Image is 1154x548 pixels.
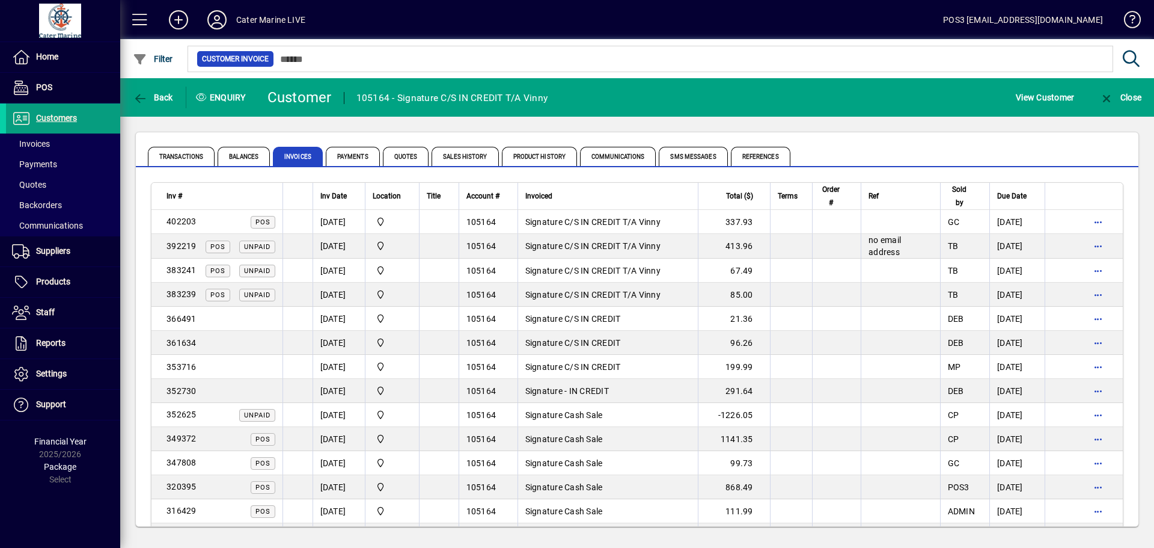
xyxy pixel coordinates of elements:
[166,362,197,372] span: 353716
[948,482,969,492] span: POS3
[948,410,959,420] span: CP
[698,499,770,523] td: 111.99
[989,283,1045,307] td: [DATE]
[6,267,120,297] a: Products
[6,73,120,103] a: POS
[948,434,959,444] span: CP
[166,189,182,203] span: Inv #
[525,482,603,492] span: Signature Cash Sale
[466,189,510,203] div: Account #
[373,312,412,325] span: Cater Marine
[148,147,215,166] span: Transactions
[1088,261,1108,280] button: More options
[373,264,412,277] span: Cater Marine
[948,386,964,396] span: DEB
[989,210,1045,234] td: [DATE]
[525,241,661,251] span: Signature C/S IN CREDIT T/A Vinny
[313,331,365,355] td: [DATE]
[313,427,365,451] td: [DATE]
[1088,429,1108,449] button: More options
[989,523,1045,547] td: [DATE]
[989,234,1045,259] td: [DATE]
[820,183,843,209] span: Order #
[166,314,197,324] span: 366491
[525,266,661,276] span: Signature C/S IN CREDIT T/A Vinny
[373,505,412,518] span: Cater Marine
[373,408,412,422] span: Cater Marine
[698,283,770,307] td: 85.00
[273,147,323,166] span: Invoices
[1088,405,1108,425] button: More options
[1088,454,1108,473] button: More options
[466,434,496,444] span: 105164
[698,379,770,403] td: 291.64
[698,331,770,355] td: 96.26
[698,234,770,259] td: 413.96
[166,482,197,491] span: 320395
[36,338,66,348] span: Reports
[466,266,496,276] span: 105164
[525,410,603,420] span: Signature Cash Sale
[698,307,770,331] td: 21.36
[6,390,120,420] a: Support
[236,10,305,29] div: Cater Marine LIVE
[989,331,1045,355] td: [DATE]
[313,379,365,403] td: [DATE]
[525,506,603,516] span: Signature Cash Sale
[267,88,332,107] div: Customer
[255,436,270,443] span: POS
[466,386,496,396] span: 105164
[1088,236,1108,256] button: More options
[373,457,412,470] span: Cater Marine
[166,265,197,275] span: 383241
[313,475,365,499] td: [DATE]
[948,314,964,324] span: DEB
[12,221,83,230] span: Communications
[698,523,770,547] td: 172.83
[313,451,365,475] td: [DATE]
[432,147,498,166] span: Sales History
[202,53,269,65] span: Customer Invoice
[34,437,87,446] span: Financial Year
[210,243,225,251] span: POS
[313,523,365,547] td: [DATE]
[198,9,236,31] button: Profile
[6,328,120,359] a: Reports
[997,189,1037,203] div: Due Date
[997,189,1027,203] span: Due Date
[1088,478,1108,497] button: More options
[525,458,603,468] span: Signature Cash Sale
[525,217,661,227] span: Signature C/S IN CREDIT T/A Vinny
[6,215,120,236] a: Communications
[1013,87,1077,108] button: View Customer
[133,54,173,64] span: Filter
[1088,381,1108,401] button: More options
[373,433,412,446] span: Cater Marine
[948,183,982,209] div: Sold by
[244,291,270,299] span: Unpaid
[698,210,770,234] td: 337.93
[255,484,270,491] span: POS
[580,147,656,166] span: Communications
[989,307,1045,331] td: [DATE]
[466,290,496,300] span: 105164
[948,266,959,276] span: TB
[36,82,52,92] span: POS
[989,403,1045,427] td: [DATE]
[12,139,50,149] span: Invoices
[466,458,496,468] span: 105164
[466,338,496,348] span: 105164
[989,259,1045,283] td: [DATE]
[44,462,76,472] span: Package
[373,189,412,203] div: Location
[255,460,270,467] span: POS
[466,410,496,420] span: 105164
[948,241,959,251] span: TB
[466,314,496,324] span: 105164
[525,434,603,444] span: Signature Cash Sale
[1088,309,1108,328] button: More options
[36,246,70,256] span: Suppliers
[1088,212,1108,232] button: More options
[466,362,496,372] span: 105164
[210,267,225,275] span: POS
